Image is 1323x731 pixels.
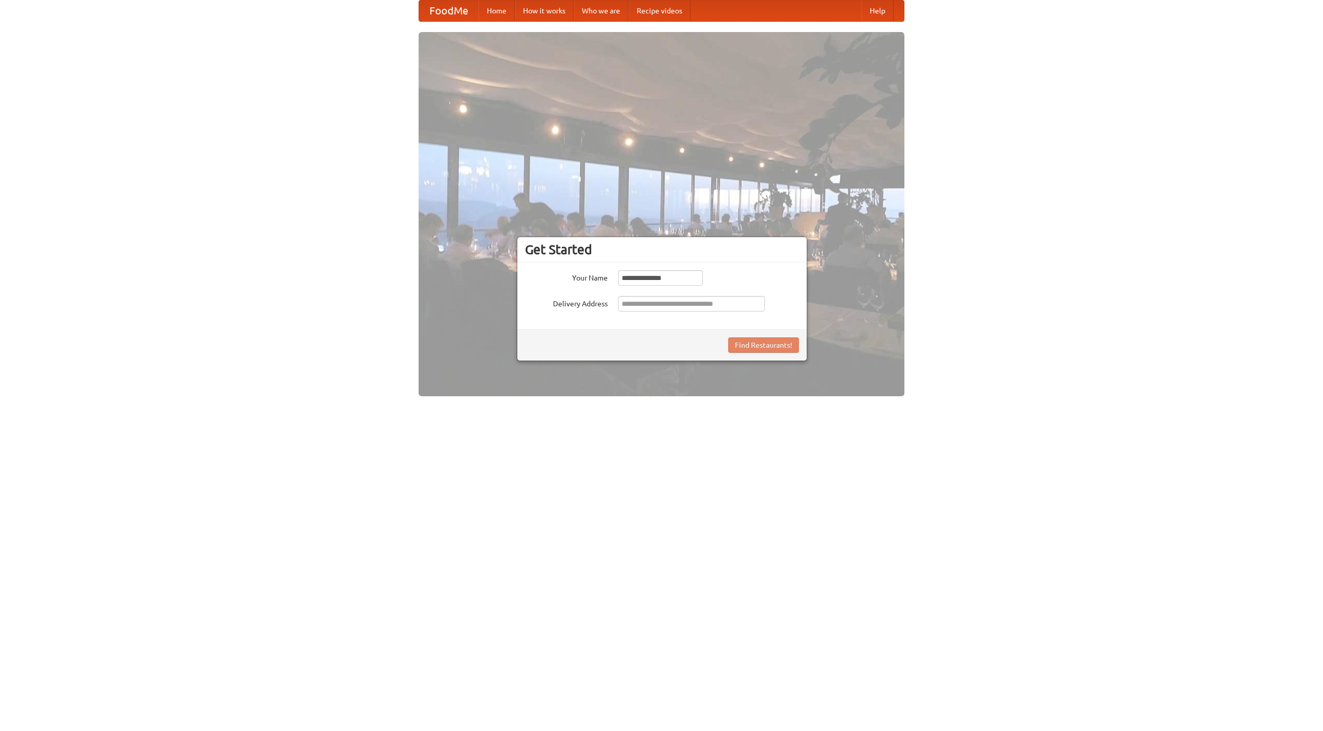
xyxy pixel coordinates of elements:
button: Find Restaurants! [728,337,799,353]
a: FoodMe [419,1,479,21]
a: Recipe videos [628,1,690,21]
label: Your Name [525,270,608,283]
a: Home [479,1,515,21]
a: Who we are [574,1,628,21]
a: How it works [515,1,574,21]
a: Help [862,1,894,21]
h3: Get Started [525,242,799,257]
label: Delivery Address [525,296,608,309]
